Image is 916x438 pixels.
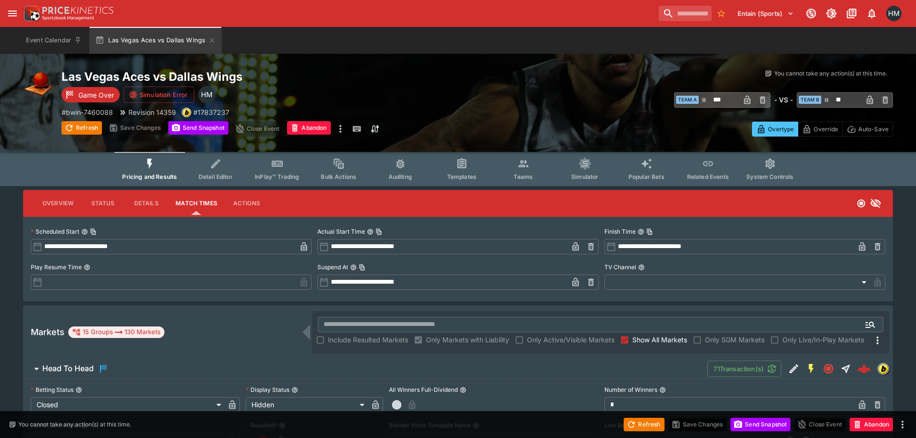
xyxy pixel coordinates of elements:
[732,6,800,21] button: Select Tenant
[850,418,893,431] button: Abandon
[774,69,887,78] p: You cannot take any action(s) at this time.
[823,5,840,22] button: Toggle light/dark mode
[31,227,79,236] p: Scheduled Start
[42,16,94,20] img: Sportsbook Management
[638,228,644,235] button: Finish TimeCopy To Clipboard
[638,264,645,271] button: TV Channel
[447,173,477,180] span: Templates
[714,6,729,21] button: No Bookmarks
[705,335,765,345] span: Only SGM Markets
[676,96,699,104] span: Team A
[321,173,356,180] span: Bulk Actions
[782,335,864,345] span: Only Live/In-Play Markets
[90,228,97,235] button: Copy To Clipboard
[803,360,820,377] button: SGM Enabled
[823,363,834,375] svg: Closed
[31,263,82,271] p: Play Resume Time
[837,360,854,377] button: Straight
[527,335,615,345] span: Only Active/Visible Markets
[632,335,687,345] span: Show All Markets
[883,3,904,24] button: Hamish McKerihan
[31,397,225,413] div: Closed
[571,173,598,180] span: Simulator
[878,363,889,375] div: bwin
[317,227,365,236] p: Actual Start Time
[897,419,908,430] button: more
[768,124,794,134] p: Overtype
[35,192,81,215] button: Overview
[359,264,365,271] button: Copy To Clipboard
[42,363,94,374] h6: Head To Head
[114,152,801,186] div: Event type filters
[850,419,893,428] span: Mark an event as closed and abandoned.
[199,173,233,180] span: Detail Editor
[21,4,40,23] img: PriceKinetics Logo
[389,173,412,180] span: Auditing
[426,335,509,345] span: Only Markets with Liability
[128,107,176,117] p: Revision 14359
[124,87,194,103] button: Simulation Error
[799,96,821,104] span: Team B
[870,198,881,209] svg: Hidden
[730,418,791,431] button: Send Snapshot
[376,228,382,235] button: Copy To Clipboard
[746,173,793,180] span: System Controls
[81,192,125,215] button: Status
[886,6,902,21] div: Hamish McKerihan
[62,69,477,84] h2: Copy To Clipboard
[62,121,102,135] button: Refresh
[707,361,781,377] button: 71Transaction(s)
[168,121,228,135] button: Send Snapshot
[287,121,330,135] button: Abandon
[78,90,114,100] p: Game Over
[31,386,74,394] p: Betting Status
[820,360,837,377] button: Closed
[659,6,712,21] input: search
[122,173,177,180] span: Pricing and Results
[23,69,54,100] img: basketball.png
[843,5,860,22] button: Documentation
[317,263,348,271] p: Suspend At
[659,387,666,393] button: Number of Winners
[646,228,653,235] button: Copy To Clipboard
[863,5,880,22] button: Notifications
[604,386,657,394] p: Number of Winners
[246,397,368,413] div: Hidden
[89,27,222,54] button: Las Vegas Aces vs Dallas Wings
[774,95,793,105] h6: - VS -
[84,264,90,271] button: Play Resume Time
[23,359,707,378] button: Head To Head
[287,123,330,132] span: Mark an event as closed and abandoned.
[4,5,21,22] button: open drawer
[628,173,665,180] span: Popular Bets
[858,124,889,134] p: Auto-Save
[854,359,874,378] a: 8c70fc6f-70b1-47c0-8795-8dd938b005ad
[814,124,838,134] p: Override
[168,192,225,215] button: Match Times
[42,7,113,14] img: PriceKinetics
[862,316,879,333] button: Open
[198,86,215,103] div: Hamish McKerihan
[335,121,346,137] button: more
[367,228,374,235] button: Actual Start TimeCopy To Clipboard
[18,420,131,429] p: You cannot take any action(s) at this time.
[872,335,883,346] svg: More
[255,173,299,180] span: InPlay™ Trading
[20,27,88,54] button: Event Calendar
[514,173,533,180] span: Teams
[75,387,82,393] button: Betting Status
[856,199,866,208] svg: Closed
[842,122,893,137] button: Auto-Save
[125,192,168,215] button: Details
[350,264,357,271] button: Suspend AtCopy To Clipboard
[81,228,88,235] button: Scheduled StartCopy To Clipboard
[72,326,161,338] div: 15 Groups 130 Markets
[182,108,191,117] img: bwin.png
[328,335,408,345] span: Include Resulted Markets
[857,362,871,375] img: logo-cerberus--red.svg
[798,122,842,137] button: Override
[785,360,803,377] button: Edit Detail
[604,263,636,271] p: TV Channel
[687,173,729,180] span: Related Events
[193,107,229,117] p: Copy To Clipboard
